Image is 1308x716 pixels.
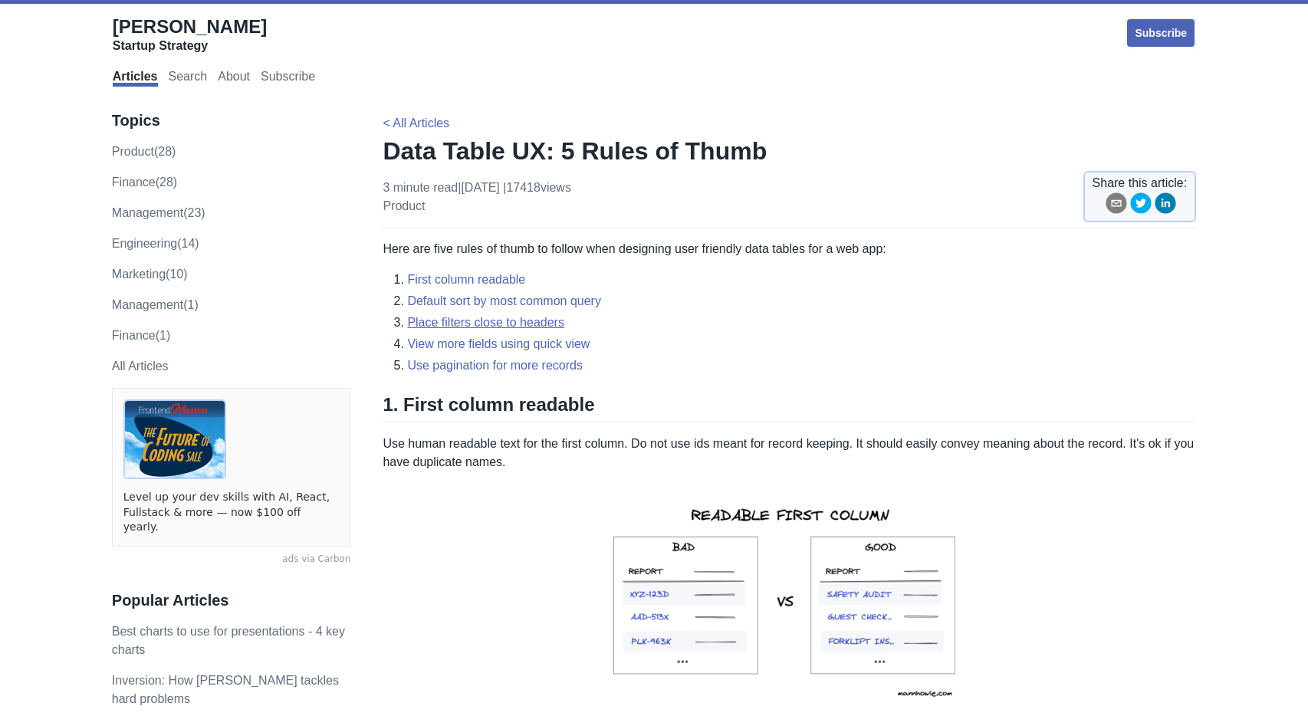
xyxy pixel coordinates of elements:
a: engineering(14) [112,237,199,250]
a: Place filters close to headers [407,316,564,329]
a: finance(28) [112,176,177,189]
h2: 1. First column readable [383,393,1196,422]
a: First column readable [407,273,525,286]
button: email [1106,192,1127,219]
a: management(23) [112,206,205,219]
div: Startup Strategy [113,38,267,54]
a: Articles [113,70,158,87]
a: Default sort by most common query [407,294,601,307]
img: ads via Carbon [123,399,226,479]
a: Level up your dev skills with AI, React, Fullstack & more — now $100 off yearly. [123,490,340,535]
a: Finance(1) [112,329,170,342]
a: About [218,70,250,87]
a: Best charts to use for presentations - 4 key charts [112,625,345,656]
a: Subscribe [1126,18,1196,48]
a: product [383,199,425,212]
a: marketing(10) [112,268,188,281]
a: Search [169,70,208,87]
h1: Data Table UX: 5 Rules of Thumb [383,136,1196,166]
a: Management(1) [112,298,199,311]
h3: Topics [112,111,351,130]
a: Inversion: How [PERSON_NAME] tackles hard problems [112,674,339,705]
span: Share this article: [1093,174,1188,192]
button: twitter [1130,192,1152,219]
a: < All Articles [383,117,449,130]
a: product(28) [112,145,176,158]
p: Here are five rules of thumb to follow when designing user friendly data tables for a web app: [383,240,1196,258]
a: Use pagination for more records [407,359,583,372]
span: [PERSON_NAME] [113,16,267,37]
a: View more fields using quick view [407,337,590,350]
p: 3 minute read | [DATE] [383,179,571,215]
button: linkedin [1155,192,1176,219]
a: All Articles [112,360,169,373]
span: | 17418 views [503,181,571,194]
p: Use human readable text for the first column. Do not use ids meant for record keeping. It should ... [383,435,1196,471]
h3: Popular Articles [112,591,351,610]
a: [PERSON_NAME]Startup Strategy [113,15,267,54]
a: ads via Carbon [112,553,351,567]
a: Subscribe [261,70,315,87]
